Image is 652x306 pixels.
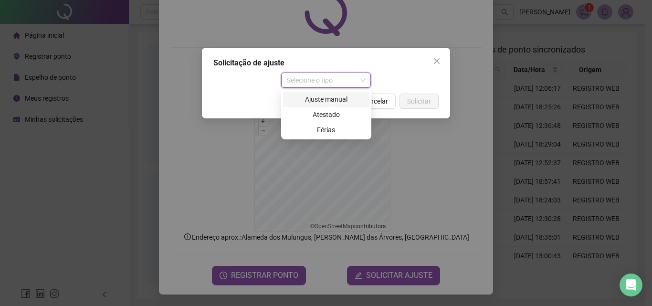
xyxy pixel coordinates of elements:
div: Férias [283,122,369,137]
div: Ajuste manual [289,94,364,105]
div: Atestado [289,109,364,120]
div: Férias [289,125,364,135]
div: Ajuste manual [283,92,369,107]
button: Cancelar [354,94,396,109]
div: Solicitação de ajuste [213,57,439,69]
span: Selecione o tipo [287,73,366,87]
span: close [433,57,441,65]
button: Solicitar [400,94,439,109]
div: Atestado [283,107,369,122]
button: Close [429,53,444,69]
div: Open Intercom Messenger [620,274,642,296]
span: Cancelar [362,96,388,106]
